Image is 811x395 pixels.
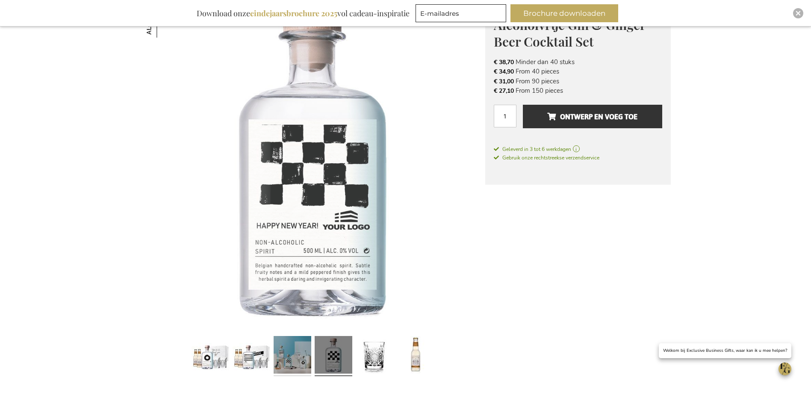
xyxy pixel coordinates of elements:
[494,87,514,95] span: € 27,10
[494,58,514,66] span: € 38,70
[494,145,662,153] a: Geleverd in 3 tot 6 werkdagen
[523,105,662,128] button: Ontwerp en voeg toe
[315,333,352,380] a: Personalised Non-Alcoholic Gin
[494,105,516,127] input: Aantal
[494,77,514,85] span: € 31,00
[494,57,662,67] li: Minder dan 40 stuks
[793,8,803,18] div: Close
[233,333,270,380] a: Personalised Non-Alcoholic Gin & Ginger Beer Set
[494,86,662,95] li: From 150 pieces
[356,333,393,380] a: Vintage Glasses
[193,4,413,22] div: Download onze vol cadeau-inspiratie
[274,333,311,380] a: Personalised Non-Alcoholic Gin
[494,153,599,162] a: Gebruik onze rechtstreekse verzendservice
[494,77,662,86] li: From 90 pieces
[494,154,599,161] span: Gebruik onze rechtstreekse verzendservice
[494,68,514,76] span: € 34,90
[510,4,618,22] button: Brochure downloaden
[796,11,801,16] img: Close
[494,67,662,76] li: From 40 pieces
[416,4,509,25] form: marketing offers and promotions
[192,333,229,380] a: Personalised Non-alcoholc Gin & Ginger Beer Set
[416,4,506,22] input: E-mailadres
[547,110,637,124] span: Ontwerp en voeg toe
[250,8,337,18] b: eindejaarsbrochure 2025
[397,333,434,380] a: Double Dutch Ginder Beer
